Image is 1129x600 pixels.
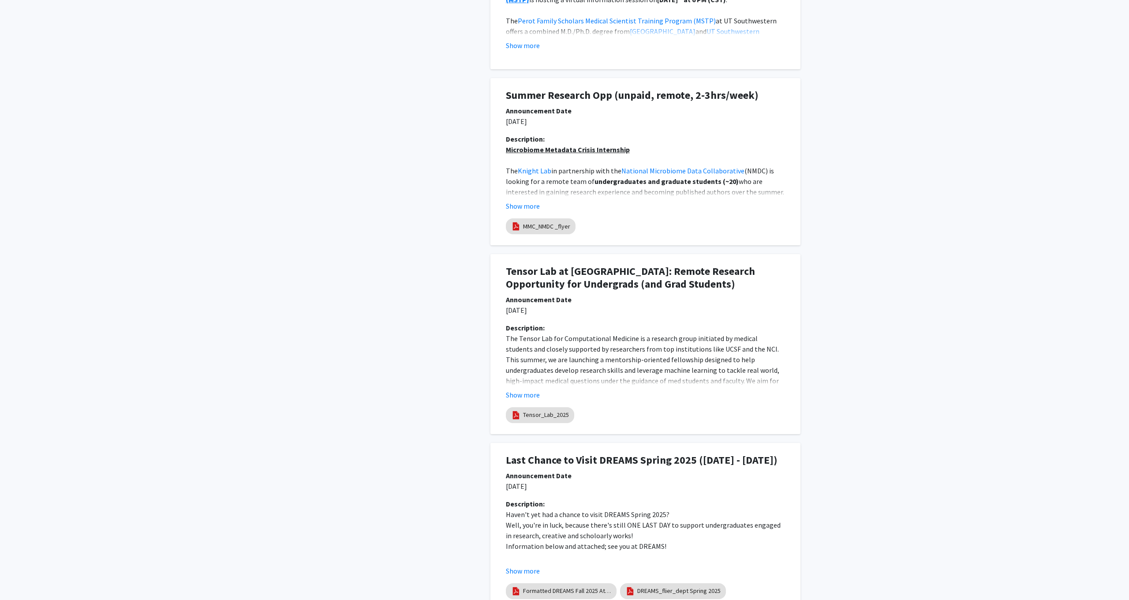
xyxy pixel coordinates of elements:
[523,586,611,596] a: Formatted DREAMS Fall 2025 Attend Flyer
[506,333,785,407] p: The Tensor Lab for Computational Medicine is a research group initiated by medical students and c...
[506,201,540,211] button: Show more
[506,322,785,333] div: Description:
[511,221,521,231] img: pdf_icon.png
[506,390,540,400] button: Show more
[506,166,518,175] span: The
[695,27,707,36] span: and
[511,586,521,596] img: pdf_icon.png
[506,89,785,102] h1: Summer Research Opp (unpaid, remote, 2-3hrs/week)
[506,165,785,240] p: [GEOGRAPHIC_DATA][US_STATE]
[625,586,635,596] img: pdf_icon.png
[506,145,630,154] u: Microbiome Metadata Crisis Internship
[506,541,785,551] p: Information below and attached; see you at DREAMS!
[7,560,37,593] iframe: Chat
[506,116,785,127] p: [DATE]
[506,40,540,51] button: Show more
[506,454,785,467] h1: Last Chance to Visit DREAMS Spring 2025 ([DATE] - [DATE])
[551,166,621,175] span: in partnership with the
[506,16,518,25] span: The
[621,166,744,175] a: National Microbiome Data Collaborative
[506,566,540,576] button: Show more
[523,410,569,420] a: Tensor_Lab_2025
[506,470,785,481] div: Announcement Date
[506,265,785,291] h1: Tensor Lab at [GEOGRAPHIC_DATA]: Remote Research Opportunity for Undergrads (and Grad Students)
[506,305,785,315] p: [DATE]
[506,509,785,520] p: Haven't yet had a chance to visit DREAMS Spring 2025?
[594,177,739,186] strong: undergraduates and graduate students (~20)
[523,222,570,231] a: MMC_NMDC _flyer
[630,27,695,36] a: [GEOGRAPHIC_DATA]
[518,166,551,175] a: Knight Lab
[506,520,785,541] p: Well, you're in luck, because there's still ONE LAST DAY to support undergraduates engaged in res...
[506,499,785,509] div: Description:
[511,410,521,420] img: pdf_icon.png
[518,16,716,25] a: Perot Family Scholars Medical Scientist Training Program (MSTP)
[506,177,785,207] span: who are interested in gaining research experience and becoming published authors over the summer....
[637,586,721,596] a: DREAMS_flier_dept Spring 2025
[506,134,785,144] div: Description:
[506,481,785,491] p: [DATE]
[506,105,785,116] div: Announcement Date
[506,294,785,305] div: Announcement Date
